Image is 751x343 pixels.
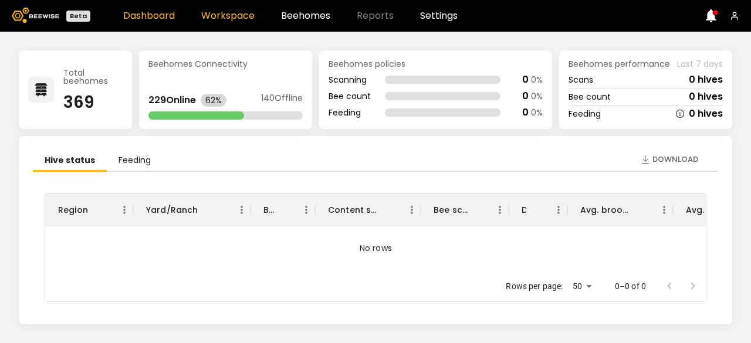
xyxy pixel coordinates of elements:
div: No rows [45,226,706,269]
div: 0 [522,75,529,84]
div: Feeding [329,108,371,117]
div: 50 [568,278,596,295]
div: 0 % [531,76,543,84]
div: Avg. brood frames [567,193,673,226]
div: 0 hives [689,75,723,84]
button: Menu [491,201,509,219]
button: Download [635,150,704,169]
button: Sort [274,202,290,218]
button: Sort [198,202,215,218]
button: Sort [526,202,543,218]
div: Avg. brood frames [580,193,632,226]
div: Avg. bee frames [686,193,738,226]
div: Bee count [569,93,611,101]
div: 0 % [531,92,543,100]
a: Settings [420,11,458,21]
div: BH ID [251,193,315,226]
span: Download [652,154,698,165]
div: Region [45,193,133,226]
button: Menu [233,201,251,219]
div: Scans [569,76,593,84]
div: Bee scan hives [421,193,509,226]
div: 0 hives [689,109,723,118]
div: Region [58,193,88,226]
a: Beehomes [281,11,330,21]
div: 0 [522,91,529,101]
div: Yard/Ranch [133,193,251,226]
a: Workspace [201,11,255,21]
li: Hive status [33,150,107,172]
span: Beehomes performance [569,60,670,68]
div: Total beehomes [63,69,123,85]
div: 0 [522,108,529,117]
div: Dead hives [509,193,567,226]
div: 62% [201,94,226,107]
div: Beta [66,11,90,22]
button: Sort [468,202,484,218]
div: Beehomes Connectivity [148,60,303,68]
div: 369 [63,94,123,111]
button: Menu [550,201,567,219]
button: Menu [297,201,315,219]
button: Sort [632,202,648,218]
div: Content scan hives [315,193,421,226]
button: Sort [88,202,104,218]
li: Feeding [107,150,163,172]
a: Dashboard [123,11,175,21]
span: Last 7 days [677,60,723,68]
button: Sort [380,202,396,218]
div: 140 Offline [261,94,303,107]
img: Beewise logo [12,8,59,23]
button: Menu [403,201,421,219]
div: Bee count [329,92,371,100]
p: Rows per page: [506,280,563,292]
div: Scanning [329,76,371,84]
div: 0 % [531,108,543,117]
button: Menu [655,201,673,219]
div: Dead hives [522,193,526,226]
div: 229 Online [148,96,196,105]
div: Content scan hives [328,193,380,226]
p: 0–0 of 0 [615,280,646,292]
div: Feeding [569,110,601,118]
div: BH ID [263,193,274,226]
div: Beehomes policies [329,60,543,68]
button: Menu [116,201,133,219]
span: Reports [357,11,394,21]
div: 0 hives [689,92,723,101]
div: Yard/Ranch [146,193,198,226]
div: Bee scan hives [434,193,468,226]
